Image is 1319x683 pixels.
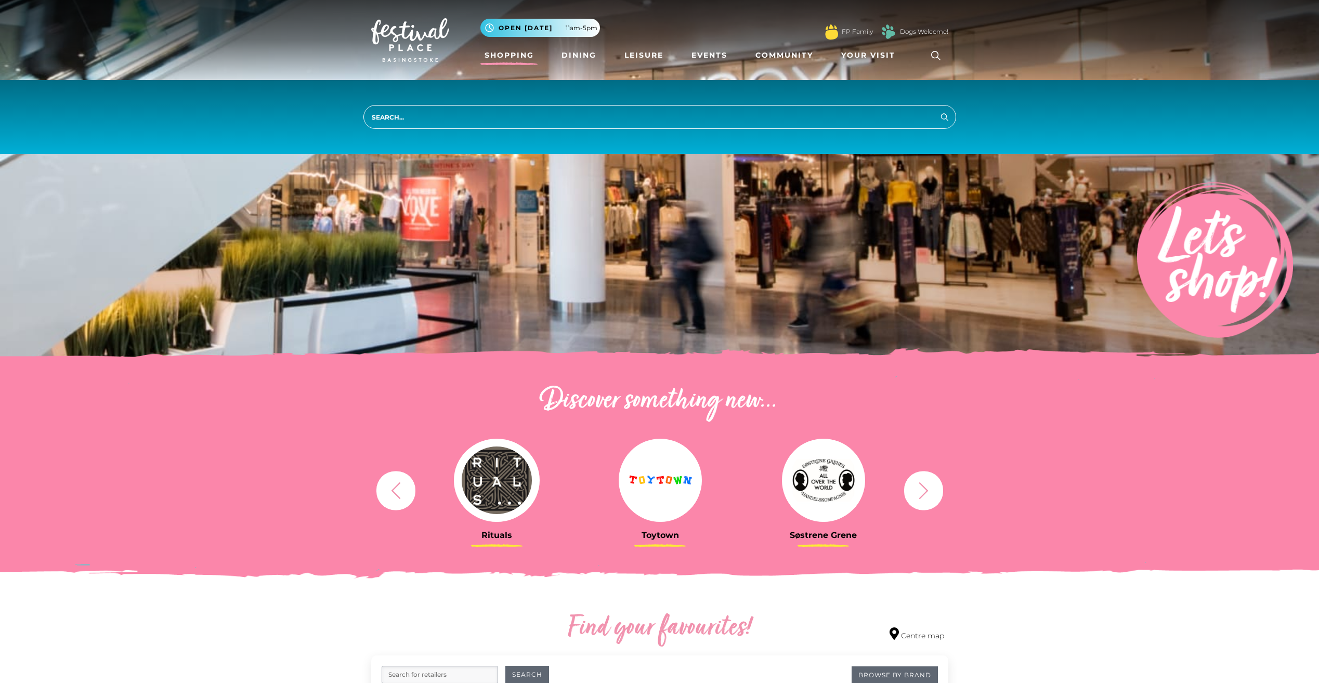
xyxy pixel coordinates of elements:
[371,385,948,418] h2: Discover something new...
[837,46,905,65] a: Your Visit
[586,530,734,540] h3: Toytown
[842,27,873,36] a: FP Family
[751,46,817,65] a: Community
[687,46,732,65] a: Events
[423,439,571,540] a: Rituals
[890,627,944,641] a: Centre map
[371,18,449,62] img: Festival Place Logo
[480,46,538,65] a: Shopping
[620,46,668,65] a: Leisure
[841,50,895,61] span: Your Visit
[900,27,948,36] a: Dogs Welcome!
[470,612,850,645] h2: Find your favourites!
[363,105,956,129] input: Search...
[566,23,597,33] span: 11am-5pm
[505,666,549,683] button: Search
[480,19,600,37] button: Open [DATE] 11am-5pm
[423,530,571,540] h3: Rituals
[557,46,600,65] a: Dining
[586,439,734,540] a: Toytown
[750,530,897,540] h3: Søstrene Grene
[750,439,897,540] a: Søstrene Grene
[499,23,553,33] span: Open [DATE]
